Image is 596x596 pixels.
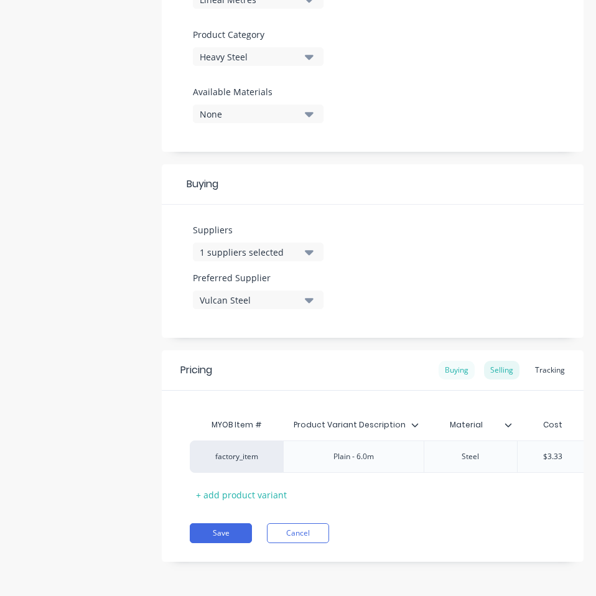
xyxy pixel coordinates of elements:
button: Cancel [267,523,329,543]
button: None [193,105,324,123]
div: $3.33 [518,441,589,472]
div: Product Variant Description [283,412,424,437]
div: MYOB Item # [190,412,283,437]
div: Plain - 6.0m [322,449,384,465]
div: Material [424,412,517,437]
div: Steel [439,449,501,465]
label: Suppliers [193,223,324,236]
div: Vulcan Steel [200,294,299,307]
label: Product Category [193,28,317,41]
div: Tracking [529,361,571,379]
button: Vulcan Steel [193,291,324,309]
div: Pricing [180,363,212,378]
label: Available Materials [193,85,324,98]
button: Save [190,523,252,543]
div: + add product variant [190,485,293,505]
div: Product Variant Description [283,409,416,440]
div: Material [424,409,510,440]
div: Selling [484,361,519,379]
div: Buying [439,361,475,379]
div: factory_item [202,451,271,462]
label: Preferred Supplier [193,271,324,284]
button: Heavy Steel [193,47,324,66]
div: 1 suppliers selected [200,246,299,259]
div: Heavy Steel [200,50,299,63]
div: Cost [517,412,589,437]
button: 1 suppliers selected [193,243,324,261]
div: Buying [162,164,584,205]
div: None [200,108,299,121]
